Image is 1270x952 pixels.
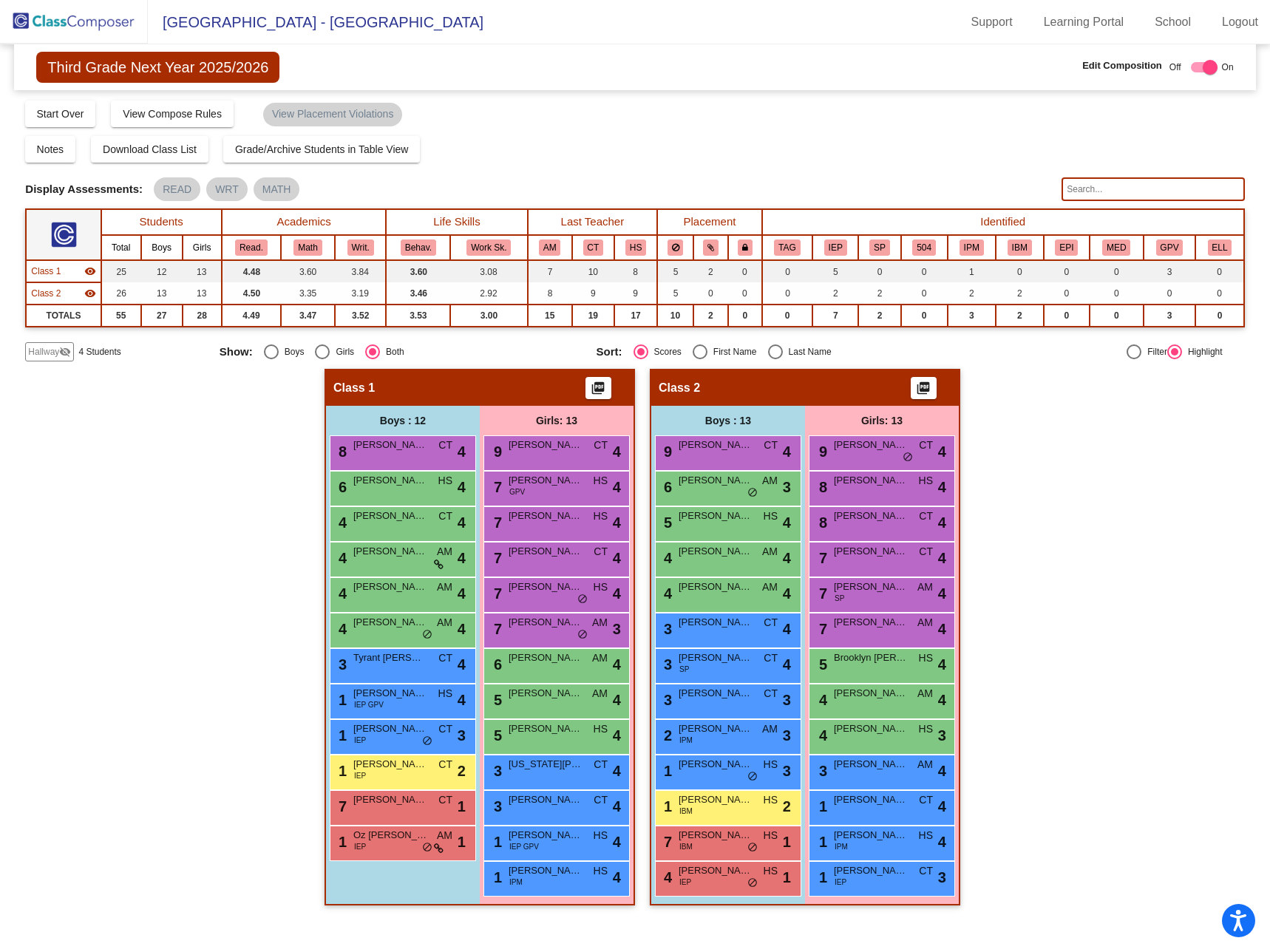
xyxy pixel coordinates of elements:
[679,650,753,665] span: [PERSON_NAME]
[103,143,197,155] span: Download Class List
[660,585,672,602] span: 4
[660,550,672,566] span: 4
[509,579,583,594] span: [PERSON_NAME]
[490,443,502,460] span: 9
[812,235,858,260] th: Individualized Education Plan
[335,305,387,327] td: 3.52
[235,239,268,256] button: Read.
[948,260,996,282] td: 1
[509,473,583,488] span: [PERSON_NAME]
[572,282,614,305] td: 9
[353,686,427,701] span: [PERSON_NAME]
[660,479,672,495] span: 6
[919,438,933,453] span: CT
[834,473,908,488] span: [PERSON_NAME]
[1090,282,1144,305] td: 0
[996,282,1044,305] td: 2
[901,260,948,282] td: 0
[660,443,672,460] span: 9
[657,305,693,327] td: 10
[815,550,827,566] span: 7
[438,438,452,453] span: CT
[1182,345,1223,358] div: Highlight
[1210,10,1270,34] a: Logout
[281,305,335,327] td: 3.47
[659,381,700,395] span: Class 2
[996,260,1044,282] td: 0
[26,282,101,305] td: Hidden teacher - No Class Name
[335,585,347,602] span: 4
[1044,235,1090,260] th: EpiPen
[335,514,347,531] span: 4
[1156,239,1184,256] button: GPV
[353,579,427,594] span: [PERSON_NAME]
[490,550,502,566] span: 7
[764,650,778,666] span: CT
[594,579,608,595] span: HS
[1102,239,1130,256] button: MED
[919,544,933,560] span: CT
[938,476,946,498] span: 4
[625,239,646,256] button: HS
[36,52,279,83] span: Third Grade Next Year 2025/2026
[1144,305,1196,327] td: 3
[509,544,583,559] span: [PERSON_NAME]
[679,544,753,559] span: [PERSON_NAME]
[1195,235,1243,260] th: English Language Learner
[764,686,778,701] span: CT
[335,479,347,495] span: 6
[37,143,64,155] span: Notes
[528,260,572,282] td: 7
[490,621,502,637] span: 7
[783,653,791,676] span: 4
[386,260,450,282] td: 3.60
[26,260,101,282] td: Hidden teacher - No Class Name
[353,509,427,523] span: [PERSON_NAME]
[458,511,466,534] span: 4
[437,615,452,630] span: AM
[490,479,502,495] span: 7
[919,650,933,666] span: HS
[938,441,946,463] span: 4
[458,547,466,569] span: 4
[614,282,657,305] td: 9
[613,582,621,605] span: 4
[101,209,222,235] th: Students
[783,441,791,463] span: 4
[657,282,693,305] td: 5
[812,282,858,305] td: 2
[693,282,728,305] td: 0
[594,509,608,524] span: HS
[1144,235,1196,260] th: Good Parent Volunteer
[263,103,402,126] mat-chip: View Placement Violations
[183,282,222,305] td: 13
[679,438,753,452] span: [PERSON_NAME]
[783,476,791,498] span: 3
[37,108,84,120] span: Start Over
[386,282,450,305] td: 3.46
[281,282,335,305] td: 3.35
[679,664,689,675] span: SP
[353,615,427,630] span: [PERSON_NAME]
[657,209,761,235] th: Placement
[917,615,933,630] span: AM
[25,136,76,163] button: Notes
[490,656,502,673] span: 6
[438,509,452,524] span: CT
[728,260,762,282] td: 0
[762,544,778,560] span: AM
[353,650,427,665] span: Tyrant [PERSON_NAME]
[1144,282,1196,305] td: 0
[707,345,757,358] div: First Name
[154,177,200,201] mat-chip: READ
[458,618,466,640] span: 4
[25,183,143,196] span: Display Assessments:
[183,260,222,282] td: 13
[762,209,1244,235] th: Identified
[380,345,404,358] div: Both
[938,547,946,569] span: 4
[594,544,608,560] span: CT
[901,305,948,327] td: 0
[279,345,305,358] div: Boys
[869,239,890,256] button: SP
